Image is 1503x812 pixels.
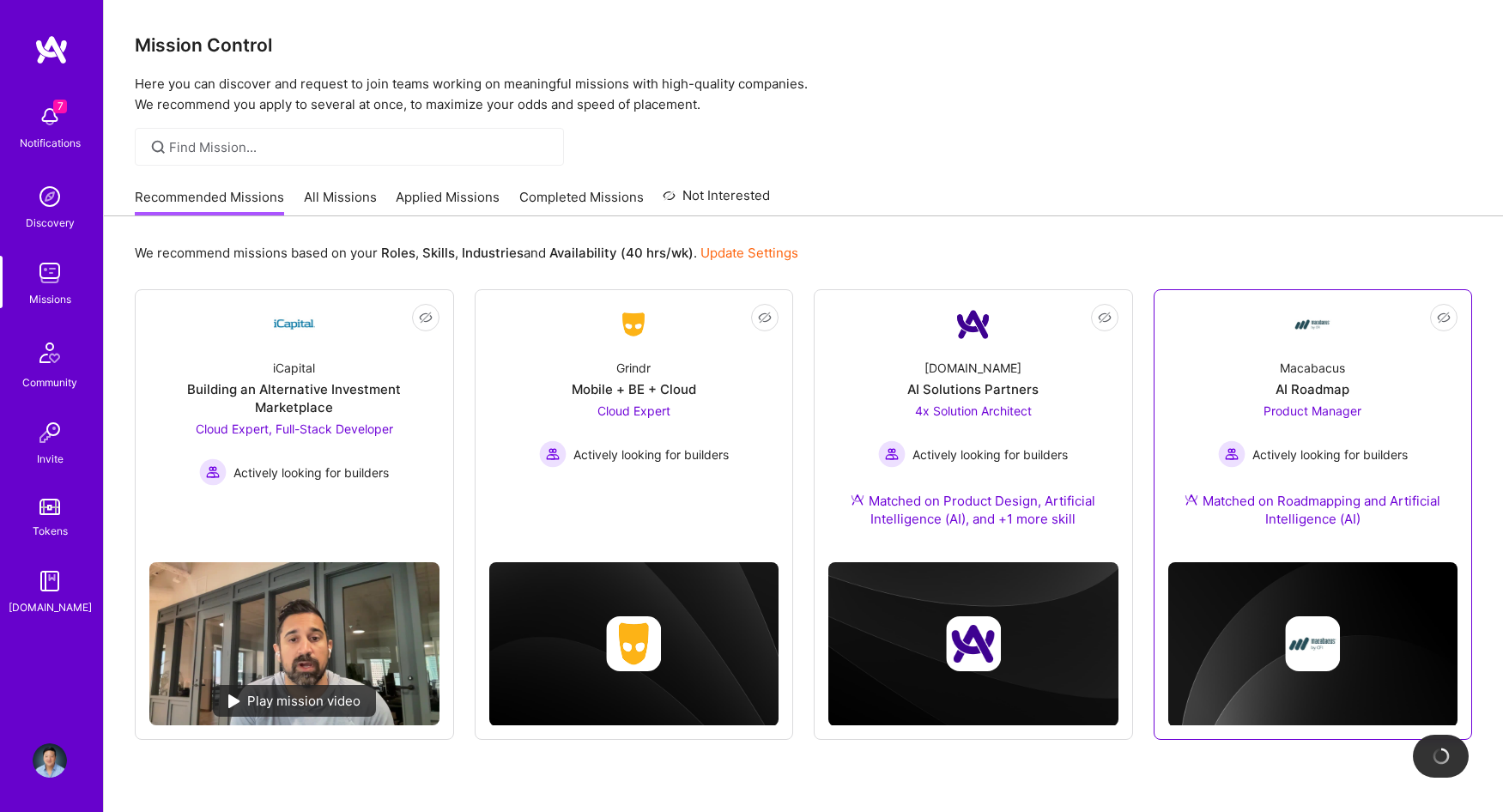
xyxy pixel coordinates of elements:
[606,616,661,671] img: Company logo
[419,311,433,324] i: icon EyeClosed
[1168,304,1458,548] a: Company LogoMacabacusAI RoadmapProduct Manager Actively looking for buildersActively looking for ...
[700,245,798,261] a: Update Settings
[34,34,69,65] img: logo
[422,245,455,261] b: Skills
[148,137,168,157] i: icon SearchGrey
[572,380,696,398] div: Mobile + BE + Cloud
[135,244,798,262] p: We recommend missions based on your , , and .
[213,685,376,717] div: Play mission video
[549,245,694,261] b: Availability (40 hrs/wk)
[489,562,779,726] img: cover
[199,458,227,486] img: Actively looking for builders
[196,421,393,436] span: Cloud Expert, Full-Stack Developer
[573,445,729,464] span: Actively looking for builders
[1252,445,1408,464] span: Actively looking for builders
[37,450,64,468] div: Invite
[33,256,67,290] img: teamwork
[228,694,240,708] img: play
[851,493,864,506] img: Ateam Purple Icon
[912,445,1068,464] span: Actively looking for builders
[9,598,92,616] div: [DOMAIN_NAME]
[828,562,1118,726] img: cover
[613,309,654,340] img: Company Logo
[33,743,67,778] img: User Avatar
[878,440,906,468] img: Actively looking for builders
[33,564,67,598] img: guide book
[915,403,1032,418] span: 4x Solution Architect
[1285,616,1340,671] img: Company logo
[489,304,779,507] a: Company LogoGrindrMobile + BE + CloudCloud Expert Actively looking for buildersActively looking f...
[616,359,651,377] div: Grindr
[663,185,770,216] a: Not Interested
[953,304,994,345] img: Company Logo
[519,188,644,216] a: Completed Missions
[29,332,70,373] img: Community
[1432,747,1451,766] img: loading
[946,616,1001,671] img: Company logo
[274,304,315,345] img: Company Logo
[149,304,439,548] a: Company LogoiCapitalBuilding an Alternative Investment MarketplaceCloud Expert, Full-Stack Develo...
[169,138,551,156] input: Find Mission...
[26,214,75,232] div: Discovery
[233,464,389,482] span: Actively looking for builders
[22,373,77,391] div: Community
[1280,359,1345,377] div: Macabacus
[462,245,524,261] b: Industries
[1276,380,1349,398] div: AI Roadmap
[135,74,1472,115] p: Here you can discover and request to join teams working on meaningful missions with high-quality ...
[135,188,284,216] a: Recommended Missions
[1185,493,1198,506] img: Ateam Purple Icon
[20,134,81,152] div: Notifications
[33,179,67,214] img: discovery
[1264,403,1361,418] span: Product Manager
[1437,311,1451,324] i: icon EyeClosed
[907,380,1039,398] div: AI Solutions Partners
[273,359,315,377] div: iCapital
[1292,304,1333,345] img: Company Logo
[828,492,1118,528] div: Matched on Product Design, Artificial Intelligence (AI), and +1 more skill
[758,311,772,324] i: icon EyeClosed
[1218,440,1245,468] img: Actively looking for builders
[396,188,500,216] a: Applied Missions
[29,290,71,308] div: Missions
[1168,562,1458,726] img: cover
[33,100,67,134] img: bell
[539,440,567,468] img: Actively looking for builders
[28,743,71,778] a: User Avatar
[135,34,1472,56] h3: Mission Control
[39,499,60,515] img: tokens
[53,100,67,113] span: 7
[1168,492,1458,528] div: Matched on Roadmapping and Artificial Intelligence (AI)
[828,304,1118,548] a: Company Logo[DOMAIN_NAME]AI Solutions Partners4x Solution Architect Actively looking for builders...
[304,188,377,216] a: All Missions
[33,415,67,450] img: Invite
[597,403,670,418] span: Cloud Expert
[381,245,415,261] b: Roles
[1098,311,1112,324] i: icon EyeClosed
[33,522,68,540] div: Tokens
[924,359,1021,377] div: [DOMAIN_NAME]
[149,380,439,416] div: Building an Alternative Investment Marketplace
[149,562,439,725] img: No Mission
